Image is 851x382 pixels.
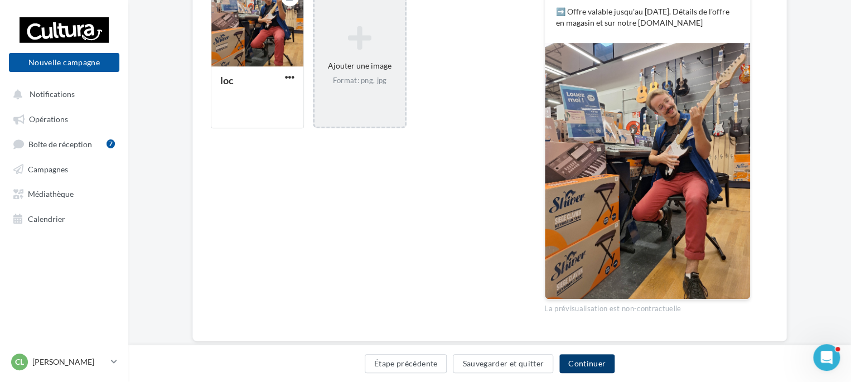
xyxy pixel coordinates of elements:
[30,89,75,99] span: Notifications
[29,114,68,124] span: Opérations
[28,214,65,223] span: Calendrier
[28,139,92,148] span: Boîte de réception
[32,356,107,368] p: [PERSON_NAME]
[28,164,68,173] span: Campagnes
[365,354,447,373] button: Étape précédente
[9,53,119,72] button: Nouvelle campagne
[7,133,122,154] a: Boîte de réception7
[453,354,553,373] button: Sauvegarder et quitter
[15,356,24,368] span: Cl
[544,299,751,314] div: La prévisualisation est non-contractuelle
[220,74,234,86] div: loc
[7,158,122,178] a: Campagnes
[7,84,117,104] button: Notifications
[7,208,122,228] a: Calendrier
[7,108,122,128] a: Opérations
[813,344,840,371] iframe: Intercom live chat
[7,183,122,203] a: Médiathèque
[9,351,119,373] a: Cl [PERSON_NAME]
[28,189,74,199] span: Médiathèque
[559,354,615,373] button: Continuer
[107,139,115,148] div: 7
